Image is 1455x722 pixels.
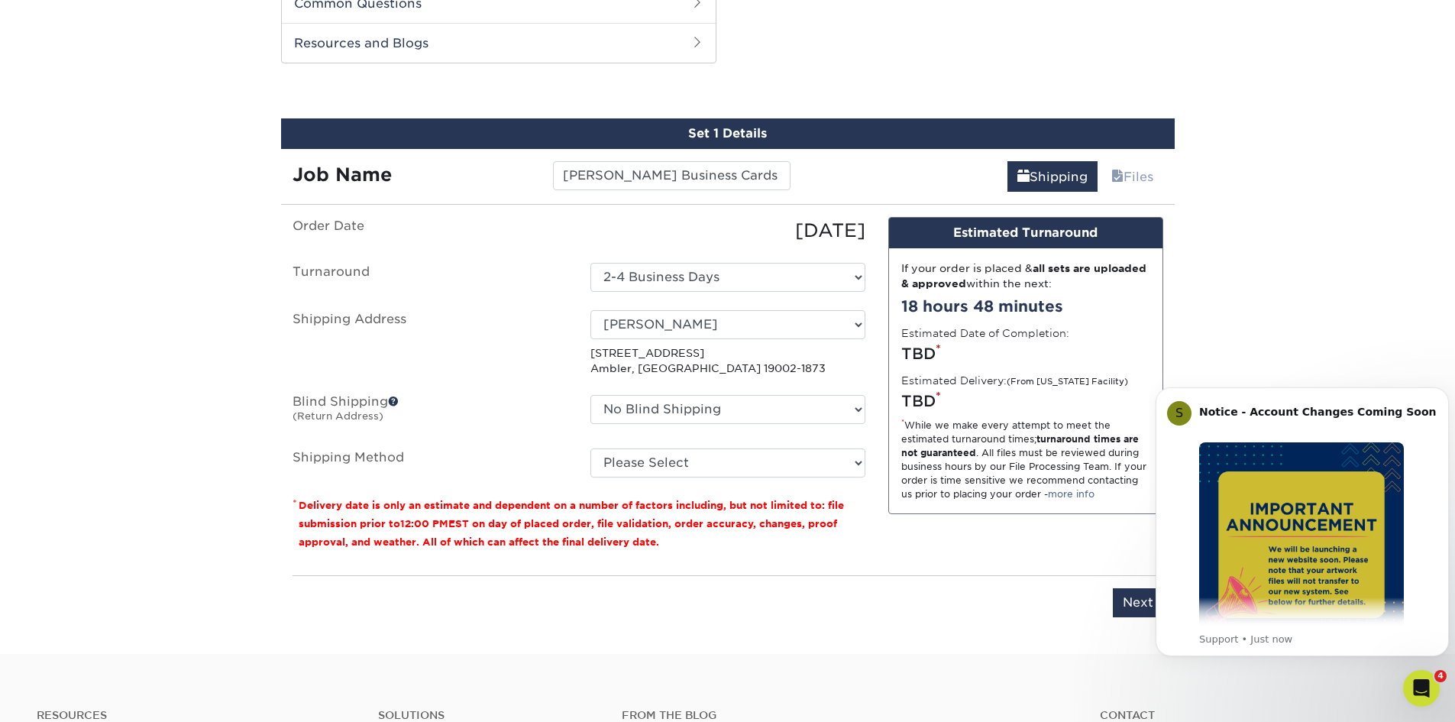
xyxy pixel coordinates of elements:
[281,395,579,430] label: Blind Shipping
[37,709,355,722] h4: Resources
[299,500,844,548] small: Delivery date is only an estimate and dependent on a number of factors including, but not limited...
[281,448,579,478] label: Shipping Method
[901,433,1139,458] strong: turnaround times are not guaranteed
[1149,364,1455,681] iframe: Intercom notifications message
[282,23,716,63] h2: Resources and Blogs
[1007,377,1128,387] small: (From [US_STATE] Facility)
[1111,170,1124,184] span: files
[901,261,1150,292] div: If your order is placed & within the next:
[553,161,791,190] input: Enter a job name
[1434,670,1447,682] span: 4
[1101,161,1163,192] a: Files
[1403,670,1440,707] iframe: Intercom live chat
[1007,161,1098,192] a: Shipping
[281,217,579,244] label: Order Date
[1100,709,1418,722] a: Contact
[901,390,1150,413] div: TBD
[281,118,1175,149] div: Set 1 Details
[901,373,1128,388] label: Estimated Delivery:
[901,342,1150,365] div: TBD
[901,419,1150,501] div: While we make every attempt to meet the estimated turnaround times; . All files must be reviewed ...
[1017,170,1030,184] span: shipping
[378,709,599,722] h4: Solutions
[281,310,579,377] label: Shipping Address
[901,325,1069,341] label: Estimated Date of Completion:
[400,518,448,529] span: 12:00 PM
[4,675,130,717] iframe: Google Customer Reviews
[889,218,1162,248] div: Estimated Turnaround
[579,217,877,244] div: [DATE]
[281,263,579,292] label: Turnaround
[1113,588,1163,617] input: Next
[622,709,1059,722] h4: From the Blog
[590,345,865,377] p: [STREET_ADDRESS] Ambler, [GEOGRAPHIC_DATA] 19002-1873
[293,164,392,186] strong: Job Name
[293,410,383,422] small: (Return Address)
[901,295,1150,318] div: 18 hours 48 minutes
[1048,488,1094,500] a: more info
